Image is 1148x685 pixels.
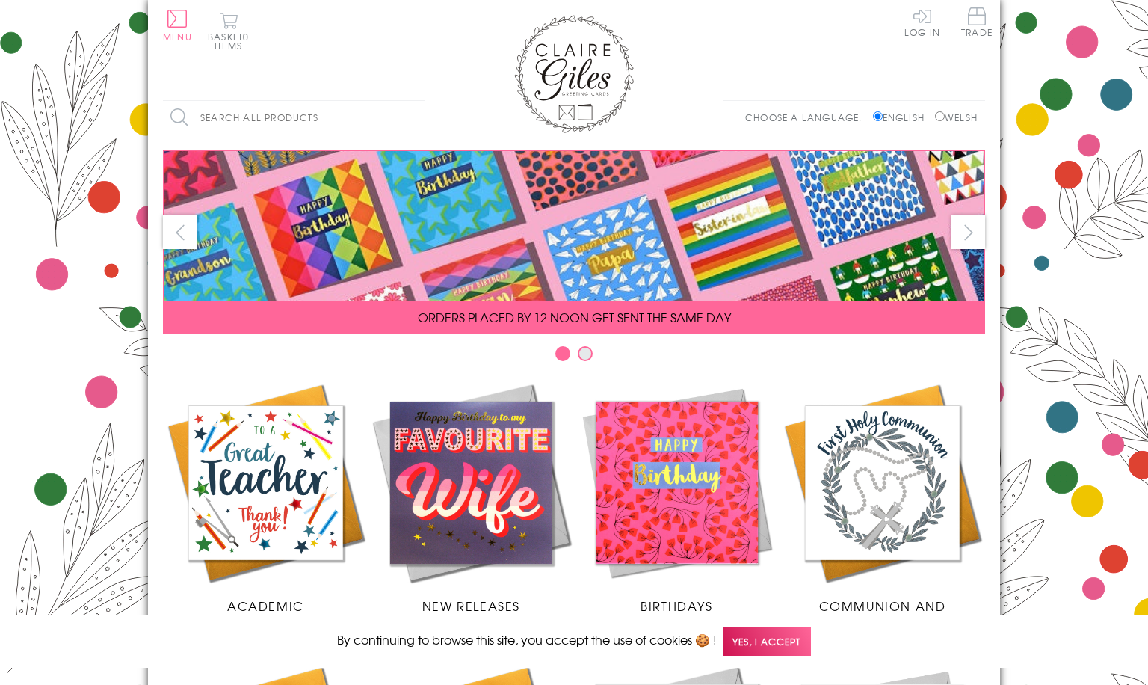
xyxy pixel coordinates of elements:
label: English [873,111,932,124]
button: Carousel Page 2 [578,346,593,361]
p: Choose a language: [745,111,870,124]
button: prev [163,215,197,249]
button: Basket0 items [208,12,249,50]
button: Carousel Page 1 (Current Slide) [555,346,570,361]
input: Search [410,101,425,135]
span: Communion and Confirmation [819,597,946,633]
span: 0 items [215,30,249,52]
a: Communion and Confirmation [780,380,985,633]
a: Log In [904,7,940,37]
div: Carousel Pagination [163,345,985,369]
label: Welsh [935,111,978,124]
span: Academic [227,597,304,615]
input: English [873,111,883,121]
input: Search all products [163,101,425,135]
a: New Releases [368,380,574,615]
a: Academic [163,380,368,615]
span: Yes, I accept [723,627,811,656]
button: next [951,215,985,249]
a: Birthdays [574,380,780,615]
a: Trade [961,7,993,40]
span: Trade [961,7,993,37]
span: Menu [163,30,192,43]
span: Birthdays [641,597,712,615]
span: New Releases [422,597,520,615]
span: ORDERS PLACED BY 12 NOON GET SENT THE SAME DAY [418,308,731,326]
input: Welsh [935,111,945,121]
img: Claire Giles Greetings Cards [514,15,634,133]
button: Menu [163,10,192,41]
